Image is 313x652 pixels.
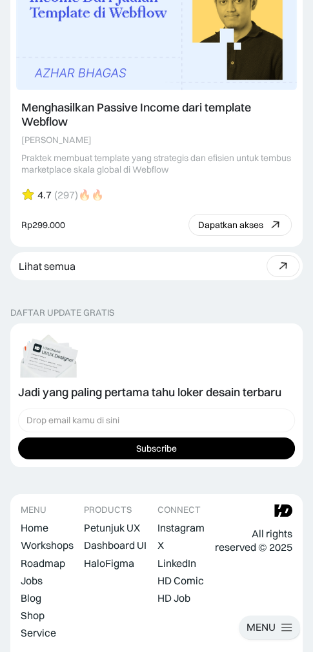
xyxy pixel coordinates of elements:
div: HD Comic [157,575,204,587]
div: Dashboard UI [84,539,146,551]
div: DAFTAR UPDATE GRATIS [10,307,114,318]
a: Shop [21,608,45,623]
div: All rights reserved © 2025 [215,527,292,554]
a: Instagram [157,521,205,535]
a: Jobs [21,573,43,588]
div: MENU [21,504,46,515]
a: Lihat semua [10,252,303,280]
a: HD Job [157,591,190,606]
div: Petunjuk UX [84,522,140,534]
input: Subscribe [18,437,295,460]
a: Roadmap [21,556,65,571]
div: LinkedIn [157,557,196,570]
div: HaloFigma [84,557,134,570]
div: Service [21,627,56,639]
div: Home [21,522,48,534]
a: Service [21,626,56,640]
div: Shop [21,609,45,622]
a: X [157,538,164,553]
div: Dapatkan akses [198,220,263,231]
a: HaloFigma [84,556,134,571]
div: Lihat semua [19,260,76,273]
div: X [157,539,164,551]
div: Roadmap [21,557,65,570]
a: Petunjuk UX [84,521,140,535]
input: Drop email kamu di sini [18,408,295,432]
a: Blog [21,591,41,606]
a: Workshops [21,538,74,553]
div: PRODUCTS [84,504,132,515]
a: Dapatkan akses [188,214,292,236]
a: Home [21,521,48,535]
a: LinkedIn [157,556,196,571]
div: Jobs [21,575,43,587]
div: MENU [247,620,276,634]
a: Dashboard UI [84,538,146,553]
div: Blog [21,592,41,604]
div: CONNECT [157,504,201,515]
div: HD Job [157,592,190,604]
div: Workshops [21,539,74,551]
form: Form Subscription [18,408,295,460]
div: Rp299.000 [21,219,65,231]
div: Instagram [157,522,205,534]
div: Jadi yang paling pertama tahu loker desain terbaru [18,385,281,399]
a: HD Comic [157,573,204,588]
